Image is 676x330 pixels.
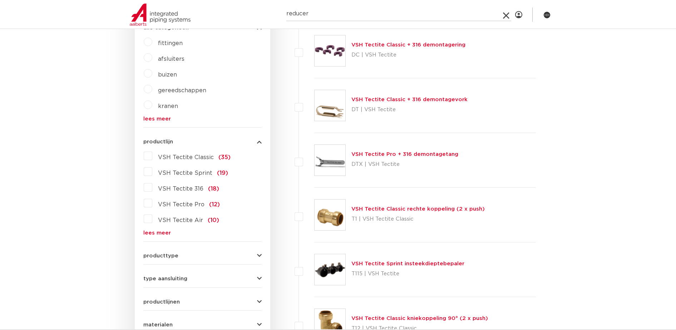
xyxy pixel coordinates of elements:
[158,186,203,192] span: VSH Tectite 316
[315,200,345,230] img: Thumbnail for VSH Tectite Classic rechte koppeling (2 x push)
[158,88,206,93] a: gereedschappen
[143,25,262,30] button: alle categorieën
[143,139,262,144] button: productlijn
[351,316,488,321] a: VSH Tectite Classic kniekoppeling 90° (2 x push)
[351,97,468,102] a: VSH Tectite Classic + 316 demontagevork
[351,49,465,61] p: DC | VSH Tectite
[315,145,345,176] img: Thumbnail for VSH Tectite Pro + 316 demontagetang
[351,268,464,280] p: T115 | VSH Tectite
[209,202,220,207] span: (12)
[286,7,511,21] input: zoeken...
[143,116,262,122] a: lees meer
[143,253,178,258] span: producttype
[158,154,214,160] span: VSH Tectite Classic
[143,322,262,327] button: materialen
[158,202,204,207] span: VSH Tectite Pro
[351,152,458,157] a: VSH Tectite Pro + 316 demontagetang
[158,217,203,223] span: VSH Tectite Air
[351,104,468,115] p: DT | VSH Tectite
[143,253,262,258] button: producttype
[315,35,345,66] img: Thumbnail for VSH Tectite Classic + 316 demontagering
[143,322,173,327] span: materialen
[208,186,219,192] span: (18)
[351,42,465,48] a: VSH Tectite Classic + 316 demontagering
[158,56,184,62] a: afsluiters
[218,154,231,160] span: (35)
[158,72,177,78] a: buizen
[351,213,485,225] p: T1 | VSH Tectite Classic
[158,103,178,109] a: kranen
[143,276,262,281] button: type aansluiting
[351,261,464,266] a: VSH Tectite Sprint insteekdieptebepaler
[143,299,180,305] span: productlijnen
[158,40,183,46] a: fittingen
[351,206,485,212] a: VSH Tectite Classic rechte koppeling (2 x push)
[315,90,345,121] img: Thumbnail for VSH Tectite Classic + 316 demontagevork
[143,299,262,305] button: productlijnen
[158,170,212,176] span: VSH Tectite Sprint
[315,254,345,285] img: Thumbnail for VSH Tectite Sprint insteekdieptebepaler
[143,139,173,144] span: productlijn
[143,276,187,281] span: type aansluiting
[143,230,262,236] a: lees meer
[351,159,458,170] p: DTX | VSH Tectite
[208,217,219,223] span: (10)
[217,170,228,176] span: (19)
